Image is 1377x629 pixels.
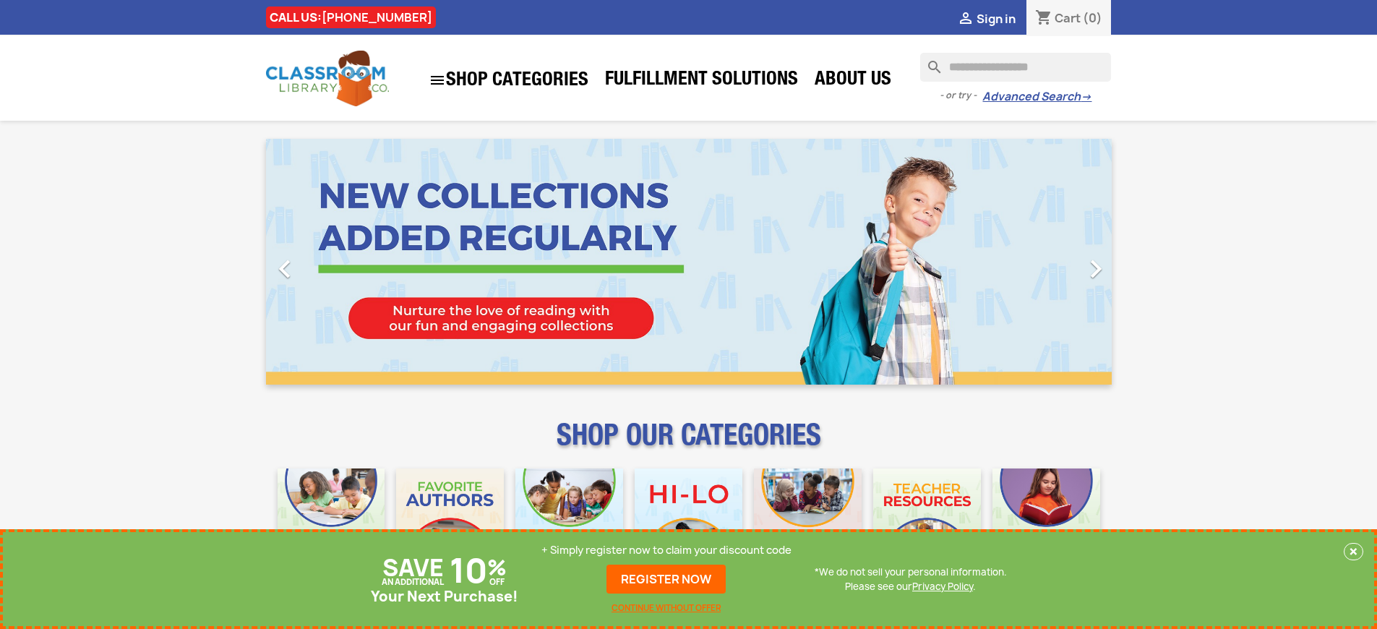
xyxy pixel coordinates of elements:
div: CALL US: [266,7,436,28]
input: Search [920,53,1111,82]
span: - or try - [940,88,982,103]
i: shopping_cart [1035,10,1052,27]
ul: Carousel container [266,139,1112,385]
a:  Sign in [957,11,1016,27]
a: SHOP CATEGORIES [421,64,596,96]
img: CLC_Phonics_And_Decodables_Mobile.jpg [515,468,623,576]
span: Sign in [977,11,1016,27]
span: (0) [1083,10,1102,26]
a: Fulfillment Solutions [598,67,805,95]
img: Classroom Library Company [266,51,389,106]
img: CLC_Teacher_Resources_Mobile.jpg [873,468,981,576]
img: CLC_HiLo_Mobile.jpg [635,468,742,576]
img: CLC_Favorite_Authors_Mobile.jpg [396,468,504,576]
a: About Us [807,67,898,95]
img: CLC_Bulk_Mobile.jpg [278,468,385,576]
i:  [957,11,974,28]
p: SHOP OUR CATEGORIES [266,431,1112,457]
i:  [1078,251,1114,287]
i:  [429,72,446,89]
img: CLC_Fiction_Nonfiction_Mobile.jpg [754,468,862,576]
span: Cart [1055,10,1081,26]
a: Next [985,139,1112,385]
span: → [1081,90,1091,104]
a: [PHONE_NUMBER] [322,9,432,25]
i: search [920,53,938,70]
a: Previous [266,139,393,385]
i:  [267,251,303,287]
img: CLC_Dyslexia_Mobile.jpg [992,468,1100,576]
a: Advanced Search→ [982,90,1091,104]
